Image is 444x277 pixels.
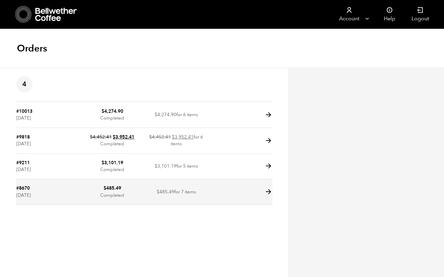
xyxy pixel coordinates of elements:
a: #10013 [16,108,32,114]
span: $ [155,163,157,169]
span: $ [104,185,106,191]
span: 3,952.41 [172,134,194,140]
td: for 6 items [144,128,208,154]
time: [DATE] [16,141,31,147]
bdi: 3,101.19 [102,159,123,166]
a: #8670 [16,185,30,191]
td: for 6 items [144,102,208,128]
time: [DATE] [16,166,31,173]
td: Completed [80,154,144,179]
td: for 5 items [144,154,208,179]
time: [DATE] [16,115,31,121]
span: $ [113,134,115,140]
span: 4,274.90 [155,111,176,118]
bdi: 4,274.90 [102,108,123,114]
del: $4,452.41 [149,134,171,140]
a: #9818 [16,134,30,140]
span: $ [102,108,104,114]
del: $4,452.41 [90,134,112,140]
span: $ [157,189,159,195]
h1: Orders [17,42,47,55]
span: 485.49 [157,189,174,195]
td: for 7 items [144,179,208,205]
td: Completed [80,102,144,128]
bdi: 3,952.41 [113,134,134,140]
td: Completed [80,179,144,205]
td: Completed [80,128,144,154]
span: $ [155,111,157,118]
span: 3,101.19 [155,163,176,169]
a: #9211 [16,159,30,166]
span: $ [172,134,175,140]
span: 4 [16,76,32,92]
span: $ [102,159,104,166]
bdi: 485.49 [104,185,121,191]
time: [DATE] [16,192,31,198]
